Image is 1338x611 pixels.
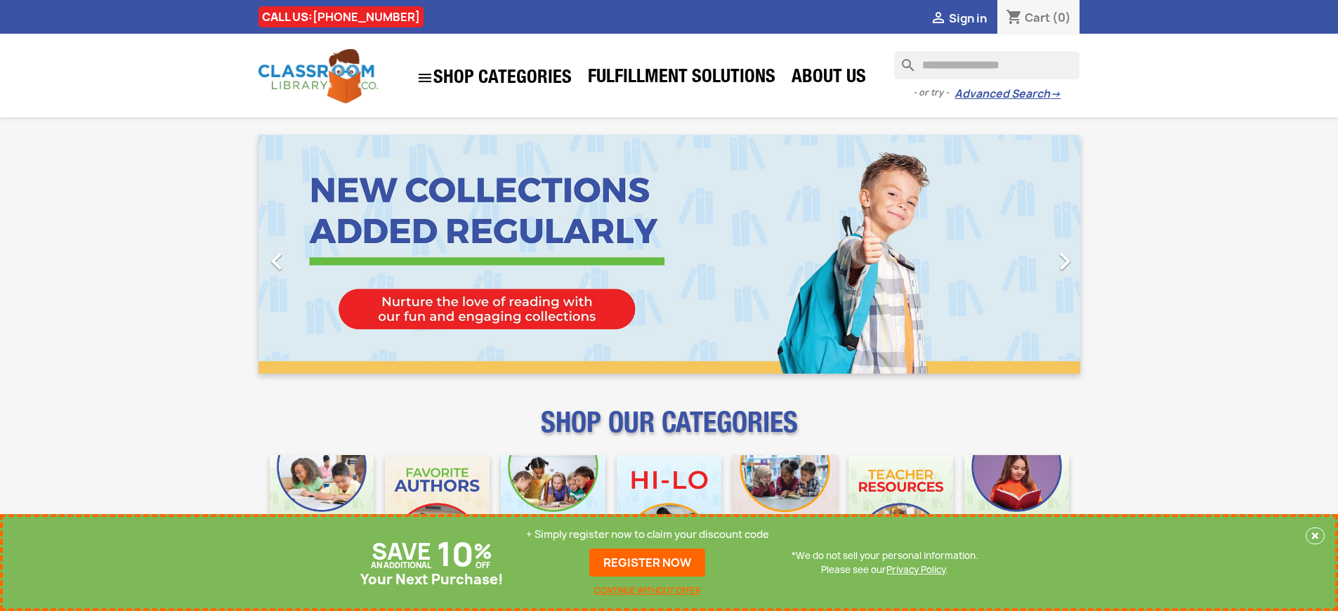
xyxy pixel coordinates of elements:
i: search [894,51,911,68]
span: → [1050,87,1061,101]
i:  [417,70,433,86]
i:  [930,11,947,27]
a: Previous [258,135,382,374]
img: Classroom Library Company [258,49,378,103]
span: (0) [1052,10,1071,25]
a: Next [957,135,1080,374]
img: CLC_Fiction_Nonfiction_Mobile.jpg [733,455,837,560]
img: CLC_Favorite_Authors_Mobile.jpg [385,455,490,560]
a: [PHONE_NUMBER] [313,9,420,25]
img: CLC_Teacher_Resources_Mobile.jpg [848,455,953,560]
img: CLC_HiLo_Mobile.jpg [617,455,721,560]
span: - or try - [913,86,955,100]
img: CLC_Bulk_Mobile.jpg [270,455,374,560]
input: Search [894,51,1080,79]
a:  Sign in [930,11,987,26]
a: About Us [785,65,873,93]
img: CLC_Dyslexia_Mobile.jpg [964,455,1069,560]
a: Advanced Search→ [955,87,1061,101]
ul: Carousel container [258,135,1080,374]
a: Fulfillment Solutions [581,65,782,93]
span: Cart [1025,10,1050,25]
i: shopping_cart [1006,10,1023,27]
i:  [259,244,294,279]
i:  [1047,244,1082,279]
img: CLC_Phonics_And_Decodables_Mobile.jpg [501,455,605,560]
a: SHOP CATEGORIES [409,63,579,93]
span: Sign in [949,11,987,26]
div: CALL US: [258,6,424,27]
p: SHOP OUR CATEGORIES [258,419,1080,444]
